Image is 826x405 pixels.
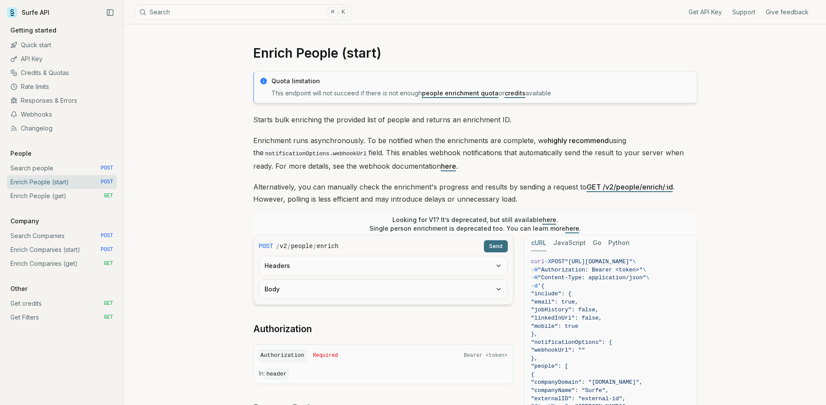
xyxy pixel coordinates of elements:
[587,183,673,191] a: GET /v2/people/enrich/:id
[531,274,538,281] span: -H
[7,38,117,52] a: Quick start
[7,189,117,203] a: Enrich People (get) GET
[531,387,609,394] span: "companyName": "Surfe",
[104,260,113,267] span: GET
[259,350,306,362] code: Authorization
[531,267,538,273] span: -H
[531,363,568,369] span: "people": [
[531,395,626,402] span: "externalID": "external-id",
[633,258,636,265] span: \
[551,258,565,265] span: POST
[369,216,581,233] p: Looking for V1? It’s deprecated, but still available . Single person enrichment is deprecated too...
[7,243,117,257] a: Enrich Companies (start) POST
[531,299,578,305] span: "email": true,
[253,45,697,61] h1: Enrich People (start)
[104,314,113,321] span: GET
[104,300,113,307] span: GET
[531,315,602,321] span: "linkedInUrl": false,
[280,242,287,251] code: v2
[531,323,578,330] span: "mobile": true
[531,307,599,313] span: "jobHistory": false,
[317,242,338,251] code: enrich
[7,66,117,80] a: Credits & Quotas
[104,6,117,19] button: Collapse Sidebar
[7,161,117,175] a: Search people POST
[271,77,692,85] p: Quota limitation
[259,280,507,299] button: Body
[134,4,351,20] button: Search⌘K
[7,108,117,121] a: Webhooks
[565,225,579,232] a: here
[608,235,630,251] button: Python
[531,355,538,362] span: },
[531,283,538,289] span: -d
[538,283,545,289] span: '{
[565,258,633,265] span: "[URL][DOMAIN_NAME]"
[264,149,369,159] code: notificationOptions.webhookUrl
[101,179,113,186] span: POST
[531,291,572,297] span: "include": {
[531,331,538,337] span: },
[538,267,643,273] span: "Authorization: Bearer <token>"
[101,232,113,239] span: POST
[7,94,117,108] a: Responses & Errors
[732,8,755,16] a: Support
[422,89,499,97] a: people enrichment quota
[7,80,117,94] a: Rate limits
[271,89,692,98] p: This endpoint will not succeed if there is not enough or available
[505,89,526,97] a: credits
[531,379,643,385] span: "companyDomain": "[DOMAIN_NAME]",
[7,310,117,324] a: Get Filters GET
[253,323,312,335] a: Authorization
[277,242,279,251] span: /
[7,6,49,19] a: Surfe API
[288,242,290,251] span: /
[7,175,117,189] a: Enrich People (start) POST
[7,26,60,35] p: Getting started
[339,7,348,17] kbd: K
[531,371,535,378] span: {
[689,8,722,16] a: Get API Key
[766,8,809,16] a: Give feedback
[538,274,646,281] span: "Content-Type: application/json"
[545,258,552,265] span: -X
[7,121,117,135] a: Changelog
[291,242,313,251] code: people
[253,114,697,126] p: Starts bulk enriching the provided list of people and returns an enrichment ID.
[259,369,508,379] p: In:
[101,246,113,253] span: POST
[593,235,601,251] button: Go
[253,134,697,172] p: Enrichment runs asynchronously. To be notified when the enrichments are complete, we using the fi...
[484,240,508,252] button: Send
[7,52,117,66] a: API Key
[259,256,507,275] button: Headers
[313,352,338,359] span: Required
[441,162,456,170] a: here
[7,284,31,293] p: Other
[7,297,117,310] a: Get credits GET
[531,347,585,353] span: "webhookUrl": ""
[101,165,113,172] span: POST
[7,217,42,225] p: Company
[643,267,646,273] span: \
[104,193,113,199] span: GET
[531,235,546,251] button: cURL
[7,229,117,243] a: Search Companies POST
[313,242,316,251] span: /
[7,257,117,271] a: Enrich Companies (get) GET
[646,274,650,281] span: \
[531,258,545,265] span: curl
[265,369,289,379] code: header
[253,181,697,205] p: Alternatively, you can manually check the enrichment's progress and results by sending a request ...
[464,352,508,359] span: Bearer <token>
[7,149,35,158] p: People
[542,216,556,223] a: here
[328,7,337,17] kbd: ⌘
[553,235,586,251] button: JavaScript
[259,242,274,251] span: POST
[548,136,609,145] strong: highly recommend
[531,339,612,346] span: "notificationOptions": {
